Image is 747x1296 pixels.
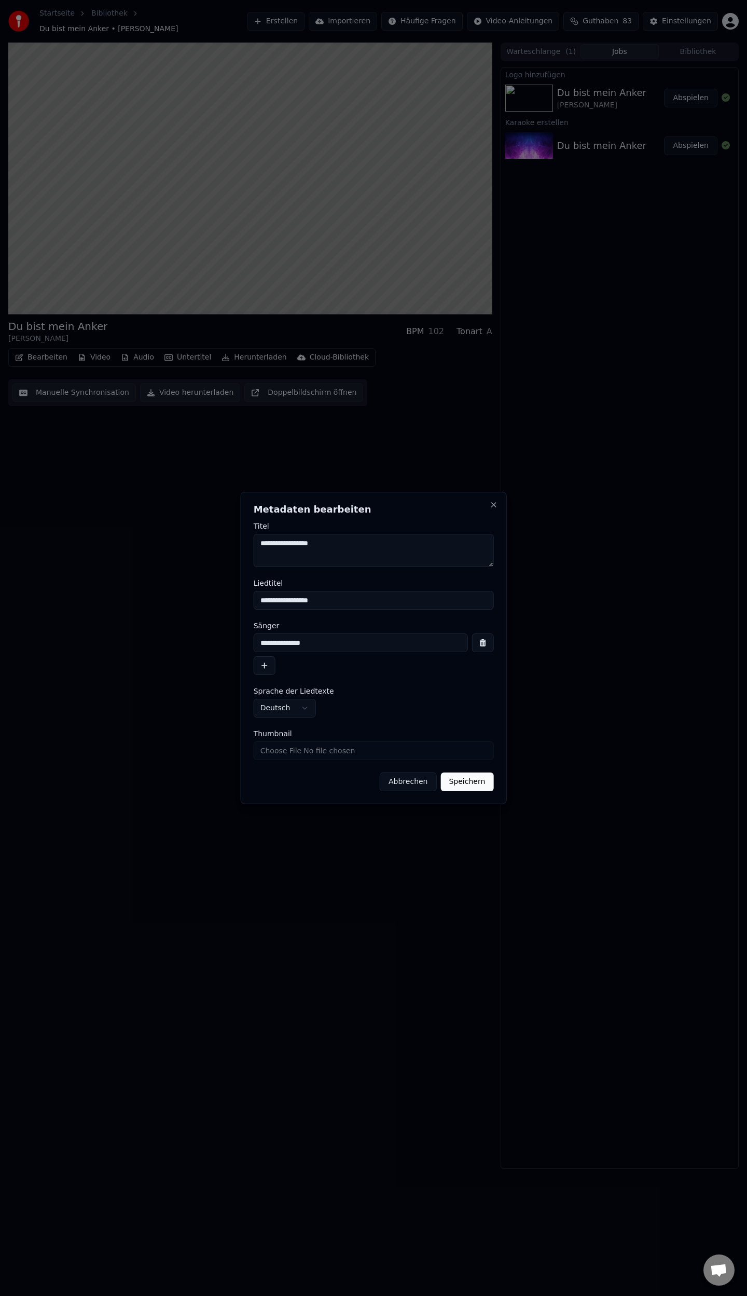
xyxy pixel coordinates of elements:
button: Abbrechen [380,773,436,791]
span: Thumbnail [254,730,292,737]
label: Titel [254,522,494,530]
label: Sänger [254,622,494,629]
h2: Metadaten bearbeiten [254,505,494,514]
span: Sprache der Liedtexte [254,687,334,695]
button: Speichern [440,773,493,791]
label: Liedtitel [254,580,494,587]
